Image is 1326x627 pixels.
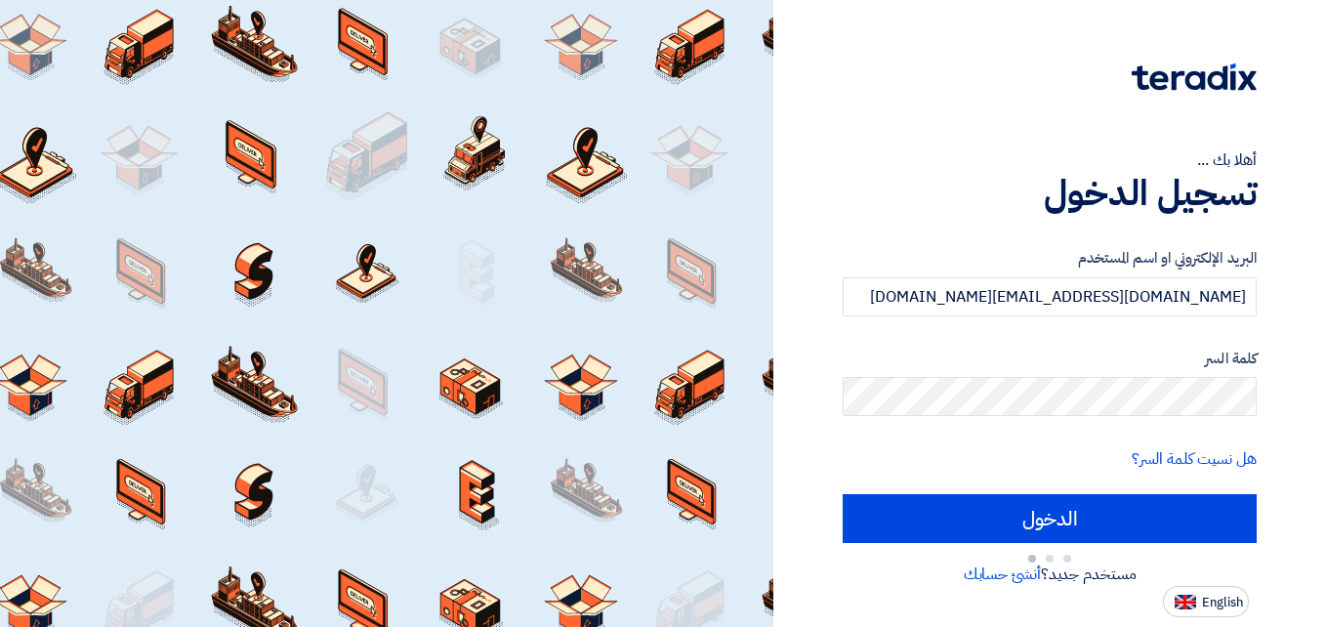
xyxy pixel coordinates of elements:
div: أهلا بك ... [843,148,1257,172]
img: en-US.png [1175,595,1196,609]
input: أدخل بريد العمل الإلكتروني او اسم المستخدم الخاص بك ... [843,277,1257,316]
div: مستخدم جديد؟ [843,563,1257,586]
span: English [1202,596,1243,609]
button: English [1163,586,1249,617]
a: أنشئ حسابك [964,563,1041,586]
a: هل نسيت كلمة السر؟ [1132,447,1257,471]
img: Teradix logo [1132,63,1257,91]
label: البريد الإلكتروني او اسم المستخدم [843,247,1257,270]
input: الدخول [843,494,1257,543]
h1: تسجيل الدخول [843,172,1257,215]
label: كلمة السر [843,348,1257,370]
